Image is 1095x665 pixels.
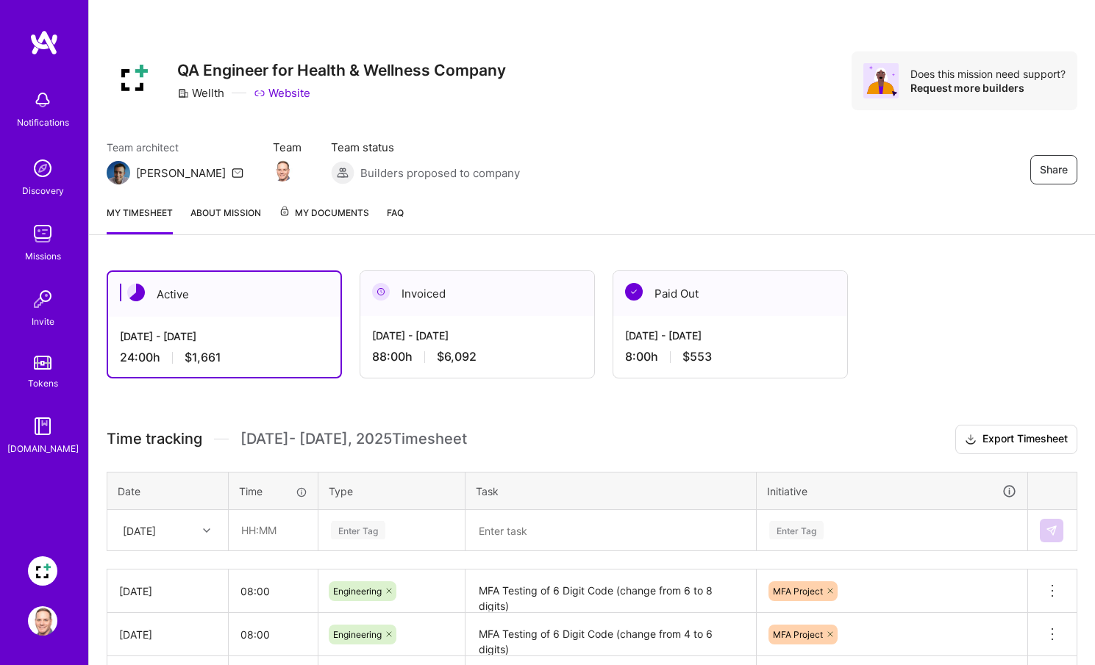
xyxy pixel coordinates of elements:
[910,81,1066,95] div: Request more builders
[29,29,59,56] img: logo
[625,328,835,343] div: [DATE] - [DATE]
[1040,162,1068,177] span: Share
[28,556,57,586] img: Wellth: QA Engineer for Health & Wellness Company
[177,61,506,79] h3: QA Engineer for Health & Wellness Company
[769,519,824,542] div: Enter Tag
[625,283,643,301] img: Paid Out
[279,205,369,234] a: My Documents
[863,63,899,98] img: Avatar
[28,219,57,248] img: teamwork
[177,87,189,99] i: icon CompanyGray
[467,614,755,655] textarea: MFA Testing of 6 Digit Code (change from 4 to 6 digits)
[279,205,369,221] span: My Documents
[331,140,520,155] span: Team status
[1030,155,1077,184] button: Share
[28,606,57,636] img: User Avatar
[28,154,57,183] img: discovery
[273,158,292,183] a: Team Member Avatar
[17,115,69,130] div: Notifications
[767,483,1017,500] div: Initiative
[318,472,466,510] th: Type
[24,606,61,636] a: User Avatar
[372,328,582,343] div: [DATE] - [DATE]
[107,161,130,184] img: Team Architect
[333,629,382,640] span: Engineering
[136,165,226,181] div: [PERSON_NAME]
[240,430,467,448] span: [DATE] - [DATE] , 2025 Timesheet
[232,167,243,179] i: icon Mail
[437,349,477,364] span: $6,092
[331,161,354,184] img: Builders proposed to company
[333,586,382,597] span: Engineering
[773,629,823,640] span: MFA Project
[177,85,224,101] div: Wellth
[25,248,61,264] div: Missions
[123,522,156,538] div: [DATE]
[119,583,216,599] div: [DATE]
[360,165,520,181] span: Builders proposed to company
[466,472,757,510] th: Task
[107,430,202,448] span: Time tracking
[24,556,61,586] a: Wellth: QA Engineer for Health & Wellness Company
[120,328,329,344] div: [DATE] - [DATE]
[372,283,390,301] img: Invoiced
[387,205,404,234] a: FAQ
[360,271,594,316] div: Invoiced
[28,85,57,115] img: bell
[965,432,977,447] i: icon Download
[372,349,582,364] div: 88:00 h
[28,375,58,391] div: Tokens
[625,349,835,364] div: 8:00 h
[127,284,145,301] img: Active
[229,615,318,654] input: HH:MM
[203,527,210,534] i: icon Chevron
[28,411,57,441] img: guide book
[955,425,1077,454] button: Export Timesheet
[107,140,243,155] span: Team architect
[682,349,712,364] span: $553
[120,350,329,365] div: 24:00 h
[239,484,307,499] div: Time
[108,272,340,317] div: Active
[254,85,310,101] a: Website
[190,205,261,234] a: About Mission
[331,519,385,542] div: Enter Tag
[229,511,317,550] input: HH:MM
[773,586,823,597] span: MFA Project
[273,140,302,155] span: Team
[613,271,847,316] div: Paid Out
[32,314,54,329] div: Invite
[229,572,318,611] input: HH:MM
[34,356,51,370] img: tokens
[119,627,216,642] div: [DATE]
[28,284,57,314] img: Invite
[107,51,160,104] img: Company Logo
[7,441,79,456] div: [DOMAIN_NAME]
[107,472,229,510] th: Date
[910,67,1066,81] div: Does this mission need support?
[107,205,173,234] a: My timesheet
[1046,525,1057,536] img: Submit
[271,159,293,181] img: Team Member Avatar
[22,183,64,198] div: Discovery
[467,571,755,611] textarea: MFA Testing of 6 Digit Code (change from 6 to 8 digits)
[185,350,221,365] span: $1,661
